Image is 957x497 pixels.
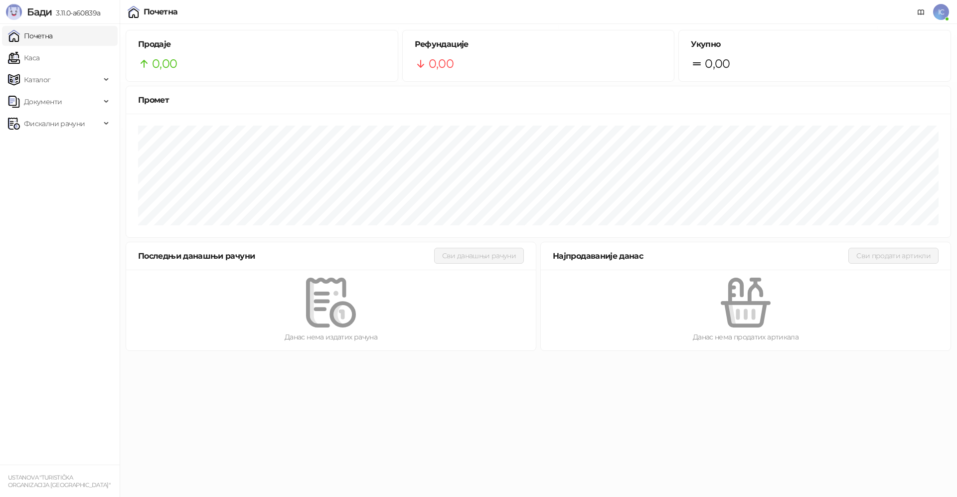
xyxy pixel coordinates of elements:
[142,331,520,342] div: Данас нема издатих рачуна
[24,92,62,112] span: Документи
[415,38,662,50] h5: Рефундације
[24,70,51,90] span: Каталог
[52,8,100,17] span: 3.11.0-a60839a
[913,4,929,20] a: Документација
[705,54,730,73] span: 0,00
[434,248,524,264] button: Сви данашњи рачуни
[152,54,177,73] span: 0,00
[138,94,939,106] div: Промет
[6,4,22,20] img: Logo
[144,8,178,16] div: Почетна
[24,114,85,134] span: Фискални рачуни
[138,250,434,262] div: Последњи данашњи рачуни
[933,4,949,20] span: IC
[848,248,939,264] button: Сви продати артикли
[27,6,52,18] span: Бади
[8,48,39,68] a: Каса
[138,38,386,50] h5: Продаје
[429,54,454,73] span: 0,00
[8,26,53,46] a: Почетна
[691,38,939,50] h5: Укупно
[8,474,110,489] small: USTANOVA "TURISTIČKA ORGANIZACIJA [GEOGRAPHIC_DATA]"
[557,331,935,342] div: Данас нема продатих артикала
[553,250,848,262] div: Најпродаваније данас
